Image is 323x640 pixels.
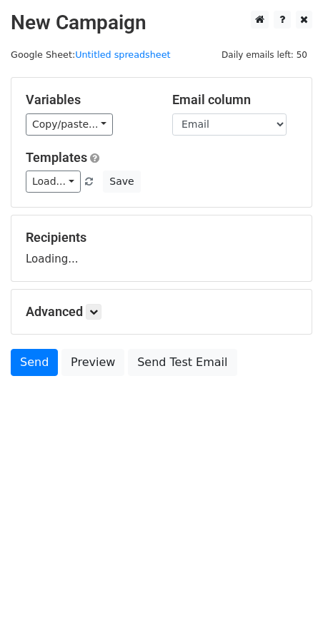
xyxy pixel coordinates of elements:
h5: Recipients [26,230,297,245]
a: Load... [26,171,81,193]
div: Loading... [26,230,297,267]
h5: Variables [26,92,151,108]
h5: Email column [172,92,297,108]
a: Preview [61,349,124,376]
span: Daily emails left: 50 [217,47,312,63]
small: Google Sheet: [11,49,171,60]
a: Untitled spreadsheet [75,49,170,60]
h2: New Campaign [11,11,312,35]
a: Templates [26,150,87,165]
button: Save [103,171,140,193]
h5: Advanced [26,304,297,320]
a: Copy/paste... [26,113,113,136]
a: Send Test Email [128,349,237,376]
a: Send [11,349,58,376]
a: Daily emails left: 50 [217,49,312,60]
